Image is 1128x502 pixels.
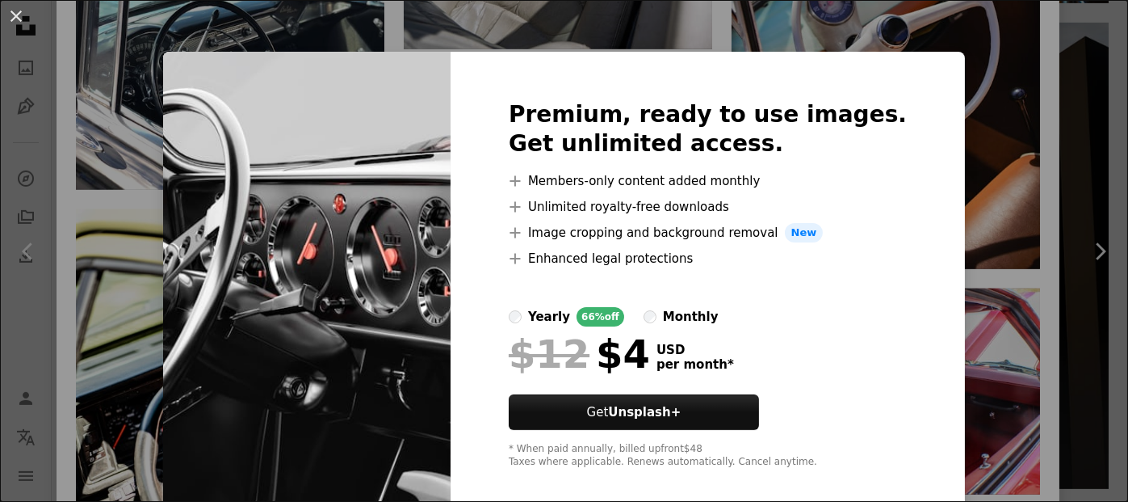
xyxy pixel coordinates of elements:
[785,223,824,243] span: New
[509,223,907,243] li: Image cropping and background removal
[509,333,650,375] div: $4
[577,307,624,327] div: 66% off
[509,100,907,158] h2: Premium, ready to use images. Get unlimited access.
[509,249,907,268] li: Enhanced legal protections
[656,343,734,357] span: USD
[509,310,522,323] input: yearly66%off
[509,443,907,469] div: * When paid annually, billed upfront $48 Taxes where applicable. Renews automatically. Cancel any...
[509,171,907,191] li: Members-only content added monthly
[509,333,589,375] span: $12
[663,307,719,327] div: monthly
[509,197,907,217] li: Unlimited royalty-free downloads
[656,357,734,372] span: per month *
[644,310,656,323] input: monthly
[608,405,681,420] strong: Unsplash+
[528,307,570,327] div: yearly
[509,394,759,430] button: GetUnsplash+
